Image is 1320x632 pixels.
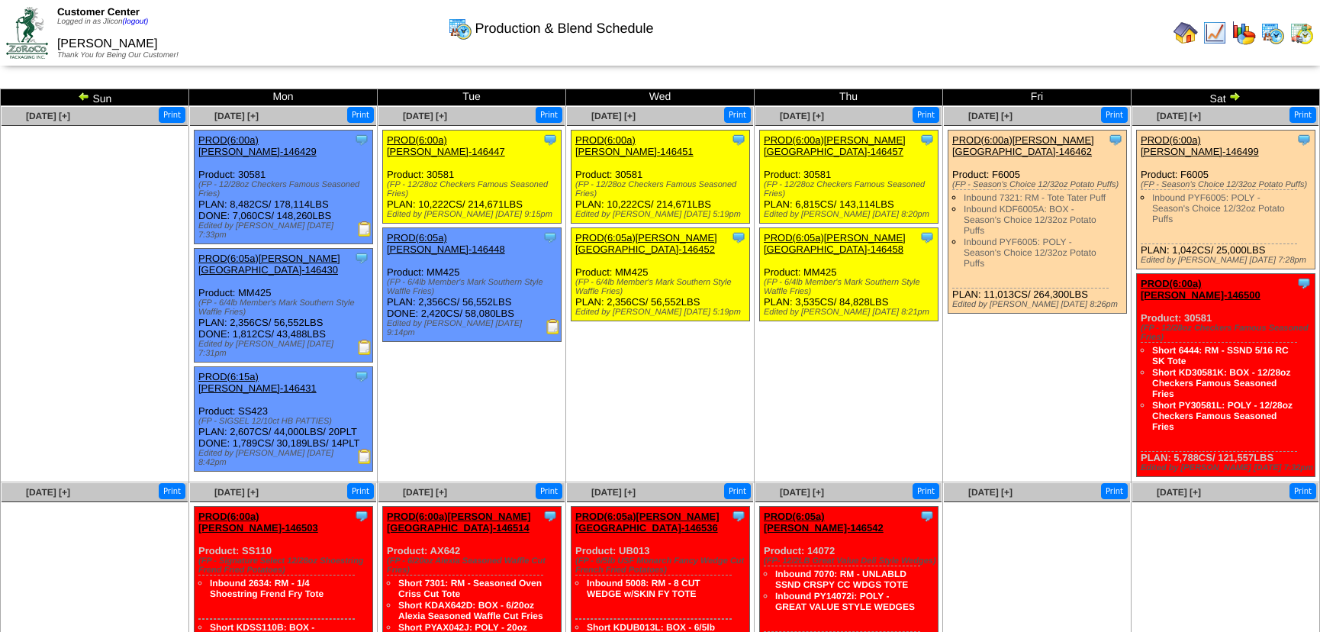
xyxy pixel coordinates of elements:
td: Sat [1132,89,1320,106]
button: Print [913,107,939,123]
div: Product: MM425 PLAN: 2,356CS / 56,552LBS DONE: 2,420CS / 58,080LBS [383,228,562,342]
div: Product: MM425 PLAN: 2,356CS / 56,552LBS DONE: 1,812CS / 43,488LBS [195,249,373,363]
a: [DATE] [+] [591,111,636,121]
img: Tooltip [1296,276,1312,291]
div: (FP - SIGSEL 12/10ct HB PATTIES) [198,417,372,426]
td: Wed [566,89,755,106]
img: Production Report [357,449,372,464]
div: Edited by [PERSON_NAME] [DATE] 9:14pm [387,319,561,337]
div: Product: 30581 PLAN: 10,222CS / 214,671LBS [383,131,562,224]
img: Tooltip [354,250,369,266]
a: PROD(6:05a)[PERSON_NAME][GEOGRAPHIC_DATA]-146536 [575,511,720,534]
a: Inbound PY14072i: POLY - GREAT VALUE STYLE WEDGES [775,591,915,612]
a: Short 7301: RM - Seasoned Oven Criss Cut Tote [398,578,542,599]
div: Edited by [PERSON_NAME] [DATE] 8:21pm [764,308,938,317]
span: Production & Blend Schedule [475,21,653,37]
div: Edited by [PERSON_NAME] [DATE] 8:26pm [952,300,1126,309]
div: Product: 30581 PLAN: 5,788CS / 121,557LBS [1137,274,1315,477]
a: Inbound KDF6005A: BOX - Season's Choice 12/32oz Potato Puffs [964,204,1096,236]
div: Edited by [PERSON_NAME] [DATE] 9:15pm [387,210,561,219]
img: graph.gif [1231,21,1256,45]
a: [DATE] [+] [591,487,636,498]
a: Inbound PYF6005: POLY - Season's Choice 12/32oz Potato Puffs [1152,192,1285,224]
button: Print [536,483,562,499]
button: Print [1101,107,1128,123]
div: (FP - 12/28oz Checkers Famous Seasoned Fries) [764,180,938,198]
a: [DATE] [+] [214,487,259,498]
a: [DATE] [+] [968,111,1013,121]
div: Edited by [PERSON_NAME] [DATE] 7:32pm [1141,463,1315,472]
a: Inbound 2634: RM - 1/4 Shoestring Frend Fry Tote [210,578,324,599]
div: Edited by [PERSON_NAME] [DATE] 8:42pm [198,449,372,467]
button: Print [724,107,751,123]
button: Print [913,483,939,499]
img: calendarinout.gif [1289,21,1314,45]
div: Product: F6005 PLAN: 1,042CS / 25,000LBS [1137,131,1315,269]
img: Tooltip [919,132,935,147]
button: Print [159,483,185,499]
span: [DATE] [+] [26,487,70,498]
a: PROD(6:00a)[PERSON_NAME]-146447 [387,134,505,157]
div: (FP - Signature Select 12/28oz Shoestring Frend Fried Potatoes) [198,556,372,575]
div: (FP - Season's Choice 12/32oz Potato Puffs) [1141,180,1315,189]
div: (FP - 6/5lb USF Monarch Fancy Wedge Cut French Fried Potatoes) [575,556,749,575]
img: Tooltip [542,132,558,147]
div: (FP - 6/4lb Member's Mark Southern Style Waffle Fries) [198,298,372,317]
span: [DATE] [+] [1157,111,1201,121]
a: [DATE] [+] [403,487,447,498]
img: calendarprod.gif [448,16,472,40]
td: Fri [943,89,1132,106]
div: (FP - 12/28oz Checkers Famous Seasoned Fries) [198,180,372,198]
span: [DATE] [+] [26,111,70,121]
td: Tue [378,89,566,106]
a: PROD(6:15a)[PERSON_NAME]-146431 [198,371,317,394]
img: home.gif [1174,21,1198,45]
a: [DATE] [+] [780,487,824,498]
div: Edited by [PERSON_NAME] [DATE] 8:20pm [764,210,938,219]
a: PROD(6:05a)[PERSON_NAME]-146542 [764,511,884,534]
div: (FP - 6/4lb Member's Mark Southern Style Waffle Fries) [575,278,749,296]
a: PROD(6:05a)[PERSON_NAME][GEOGRAPHIC_DATA]-146452 [575,232,717,255]
img: Tooltip [919,230,935,245]
a: Short 6444: RM - SSND 5/16 RC SK Tote [1152,345,1289,366]
img: calendarprod.gif [1260,21,1285,45]
a: [DATE] [+] [780,111,824,121]
img: Production Report [357,221,372,237]
img: Tooltip [731,508,746,524]
div: (FP - 12/28oz Checkers Famous Seasoned Fries) [1141,324,1315,342]
img: line_graph.gif [1202,21,1227,45]
a: Short KD30581K: BOX - 12/28oz Checkers Famous Seasoned Fries [1152,367,1290,399]
a: PROD(6:00a)[PERSON_NAME]-146451 [575,134,694,157]
button: Print [347,483,374,499]
img: ZoRoCo_Logo(Green%26Foil)%20jpg.webp [6,7,48,58]
div: Product: 30581 PLAN: 10,222CS / 214,671LBS [571,131,750,224]
a: Short PY30581L: POLY - 12/28oz Checkers Famous Seasoned Fries [1152,400,1293,432]
a: Inbound PYF6005: POLY - Season's Choice 12/32oz Potato Puffs [964,237,1096,269]
a: PROD(6:00a)[PERSON_NAME]-146500 [1141,278,1260,301]
a: (logout) [123,18,149,26]
div: Edited by [PERSON_NAME] [DATE] 7:33pm [198,221,372,240]
span: [DATE] [+] [214,111,259,121]
a: PROD(6:00a)[PERSON_NAME][GEOGRAPHIC_DATA]-146457 [764,134,906,157]
button: Print [724,483,751,499]
a: [DATE] [+] [1157,487,1201,498]
img: Tooltip [731,230,746,245]
div: (FP - 6/20oz Alexia Seasoned Waffle Cut Fries) [387,556,561,575]
a: [DATE] [+] [403,111,447,121]
div: Edited by [PERSON_NAME] [DATE] 7:28pm [1141,256,1315,265]
img: Tooltip [542,230,558,245]
img: Tooltip [731,132,746,147]
span: Logged in as Jlicon [57,18,149,26]
a: PROD(6:05a)[PERSON_NAME][GEOGRAPHIC_DATA]-146430 [198,253,340,276]
div: Edited by [PERSON_NAME] [DATE] 7:31pm [198,340,372,358]
td: Mon [189,89,378,106]
td: Sun [1,89,189,106]
div: Product: F6005 PLAN: 11,013CS / 264,300LBS [948,131,1127,314]
button: Print [1289,107,1316,123]
div: Product: MM425 PLAN: 3,535CS / 84,828LBS [760,228,938,321]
